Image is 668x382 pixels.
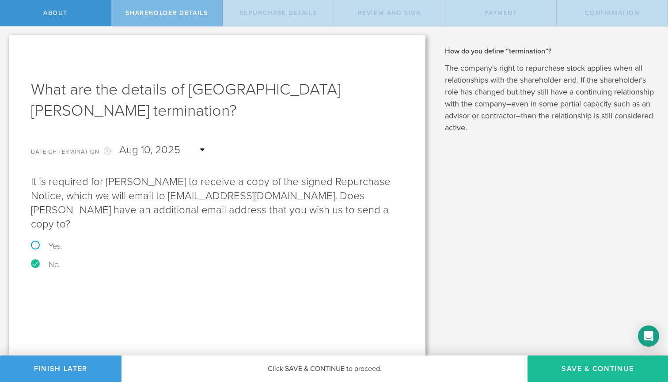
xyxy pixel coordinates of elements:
[239,9,317,17] span: Repurchase Details
[445,62,655,134] p: The company's right to repurchase stock applies when all relationships with the shareholder end. ...
[585,9,640,17] span: Confirmation
[31,175,403,231] p: It is required for [PERSON_NAME] to receive a copy of the signed Repurchase Notice, which we will...
[31,147,119,157] label: Date of Termination
[43,9,68,17] span: About
[484,9,517,17] span: Payment
[638,325,659,347] div: Open Intercom Messenger
[31,261,403,269] label: No.
[528,356,668,382] button: Save & Continue
[358,9,421,17] span: Review and Sign
[121,356,528,382] div: Click SAVE & CONTINUE to proceed.
[445,46,655,56] h2: How do you define “termination”?
[31,79,403,121] h1: What are the details of [GEOGRAPHIC_DATA][PERSON_NAME] termination?
[125,9,208,17] span: Shareholder Details
[31,242,403,250] label: Yes.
